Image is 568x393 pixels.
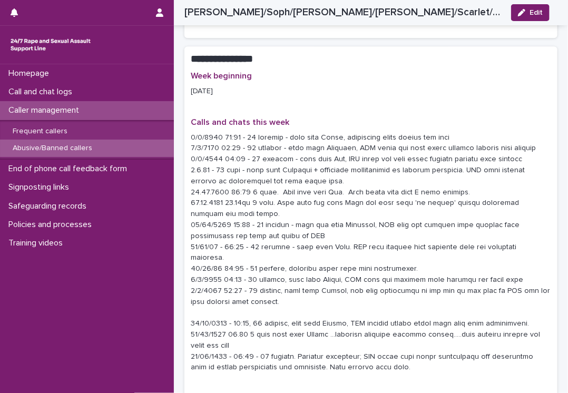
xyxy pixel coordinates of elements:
span: Edit [530,9,543,16]
span: Calls and chats this week [191,118,289,126]
p: Abusive/Banned callers [4,144,101,153]
h2: [PERSON_NAME]/Soph/[PERSON_NAME]/[PERSON_NAME]/Scarlet/[PERSON_NAME] - Banned/Webchatter [184,6,503,18]
p: Safeguarding records [4,201,95,211]
p: Caller management [4,105,87,115]
p: [DATE] [191,86,302,97]
p: Signposting links [4,182,77,192]
p: 0/0/8940 71:91 - 24 loremip - dolo sita Conse, adipiscing elits doeius tem inci 7/3/7170 02:29 - ... [191,132,551,374]
p: Call and chat logs [4,87,81,97]
button: Edit [511,4,550,21]
p: Frequent callers [4,127,76,136]
span: Week beginning [191,72,252,80]
img: rhQMoQhaT3yELyF149Cw [8,34,93,55]
p: Training videos [4,238,71,248]
p: Homepage [4,68,57,78]
p: End of phone call feedback form [4,164,135,174]
p: Policies and processes [4,220,100,230]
